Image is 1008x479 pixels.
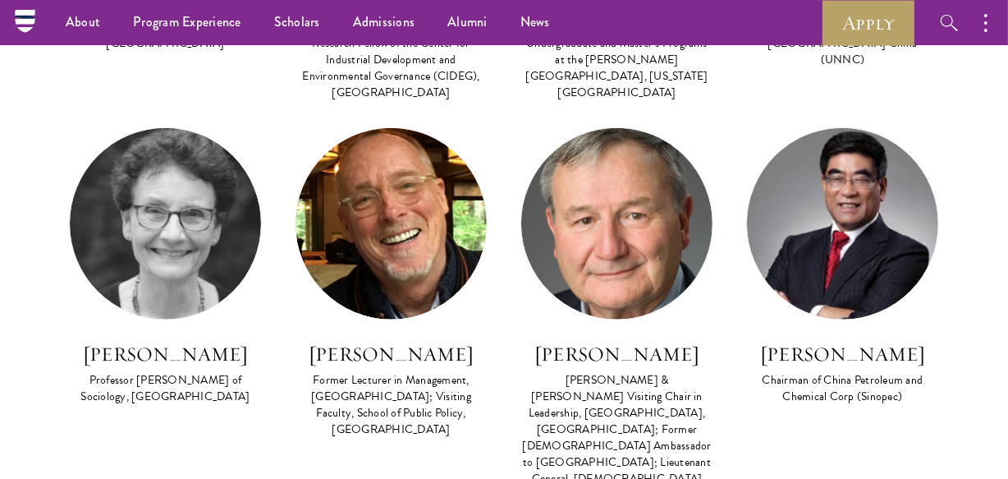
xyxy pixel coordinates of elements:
[295,127,488,440] a: [PERSON_NAME] Former Lecturer in Management, [GEOGRAPHIC_DATA]; Visiting Faculty, School of Publi...
[746,127,939,407] a: [PERSON_NAME] Chairman of China Petroleum and Chemical Corp (Sinopec)
[295,2,488,101] div: Associate Professor in the School of Public Policy and Management and Research Fellow of the Cent...
[69,340,262,368] h3: [PERSON_NAME]
[746,372,939,405] div: Chairman of China Petroleum and Chemical Corp (Sinopec)
[69,372,262,405] div: Professor [PERSON_NAME] of Sociology, [GEOGRAPHIC_DATA]
[520,2,713,101] div: Senior Lecturer in Accounting and Law, Senior Associate [PERSON_NAME] for Undergraduate and Maste...
[746,340,939,368] h3: [PERSON_NAME]
[295,372,488,438] div: Former Lecturer in Management, [GEOGRAPHIC_DATA]; Visiting Faculty, School of Public Policy, [GEO...
[295,340,488,368] h3: [PERSON_NAME]
[69,127,262,407] a: [PERSON_NAME] Professor [PERSON_NAME] of Sociology, [GEOGRAPHIC_DATA]
[520,340,713,368] h3: [PERSON_NAME]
